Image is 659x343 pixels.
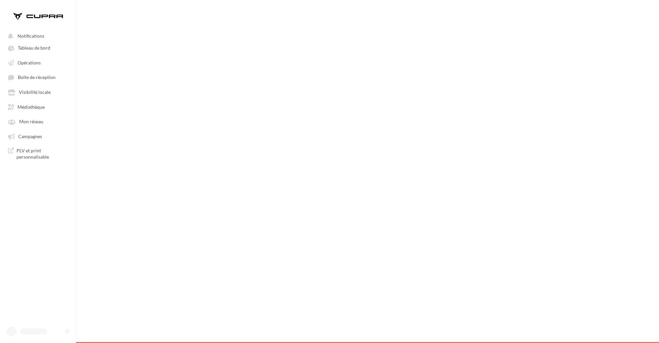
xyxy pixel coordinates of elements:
[4,42,72,54] a: Tableau de bord
[18,133,42,139] span: Campagnes
[17,147,68,160] span: PLV et print personnalisable
[4,145,72,163] a: PLV et print personnalisable
[19,119,43,125] span: Mon réseau
[4,71,72,83] a: Boîte de réception
[4,57,72,68] a: Opérations
[18,75,56,80] span: Boîte de réception
[18,45,50,51] span: Tableau de bord
[18,33,44,39] span: Notifications
[4,130,72,142] a: Campagnes
[4,115,72,127] a: Mon réseau
[4,101,72,113] a: Médiathèque
[4,86,72,98] a: Visibilité locale
[18,60,41,65] span: Opérations
[19,90,51,95] span: Visibilité locale
[18,104,45,110] span: Médiathèque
